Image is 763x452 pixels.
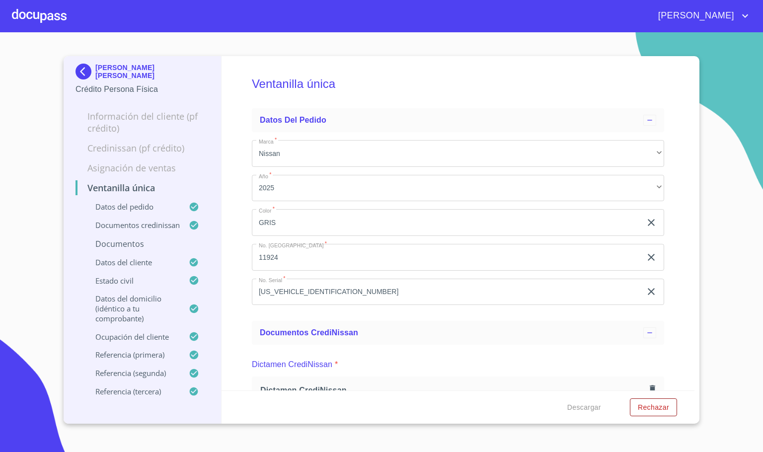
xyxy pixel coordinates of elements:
button: account of current user [651,8,751,24]
div: Datos del pedido [252,108,664,132]
p: Documentos [76,238,209,249]
button: clear input [645,286,657,298]
button: clear input [645,251,657,263]
p: Referencia (tercera) [76,386,189,396]
p: Información del cliente (PF crédito) [76,110,209,134]
p: Credinissan (PF crédito) [76,142,209,154]
p: Datos del cliente [76,257,189,267]
button: Rechazar [630,398,677,417]
button: clear input [645,217,657,228]
p: Estado Civil [76,276,189,286]
p: Datos del pedido [76,202,189,212]
div: Documentos CrediNissan [252,321,664,345]
span: Descargar [567,401,601,414]
div: Nissan [252,140,664,167]
span: Datos del pedido [260,116,326,124]
div: [PERSON_NAME] [PERSON_NAME] [76,64,209,83]
p: Referencia (primera) [76,350,189,360]
div: 2025 [252,175,664,202]
p: Dictamen CrediNissan [252,359,332,371]
p: [PERSON_NAME] [PERSON_NAME] [95,64,209,79]
img: Docupass spot blue [76,64,95,79]
p: Ventanilla única [76,182,209,194]
span: Documentos CrediNissan [260,328,358,337]
h5: Ventanilla única [252,64,664,104]
p: Crédito Persona Física [76,83,209,95]
span: Rechazar [638,401,669,414]
p: Ocupación del Cliente [76,332,189,342]
p: Datos del domicilio (idéntico a tu comprobante) [76,294,189,323]
p: Documentos CrediNissan [76,220,189,230]
p: Asignación de Ventas [76,162,209,174]
button: Descargar [563,398,605,417]
span: Dictamen CrediNissan [260,385,646,395]
span: [PERSON_NAME] [651,8,739,24]
p: Referencia (segunda) [76,368,189,378]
